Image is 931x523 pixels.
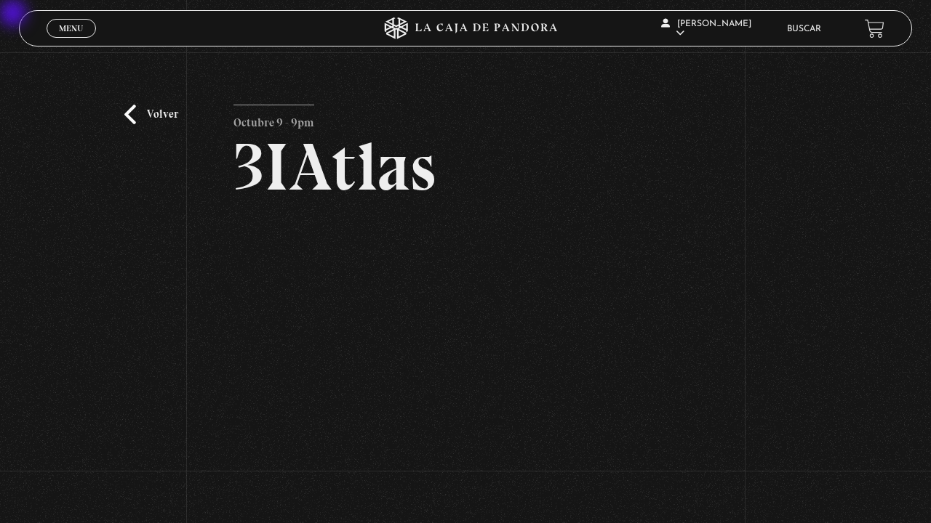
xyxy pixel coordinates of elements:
[233,222,698,483] iframe: Dailymotion video player – 3IATLAS
[787,25,821,33] a: Buscar
[55,36,89,46] span: Cerrar
[233,105,314,134] p: Octubre 9 - 9pm
[661,20,751,38] span: [PERSON_NAME]
[59,24,83,33] span: Menu
[865,19,884,38] a: View your shopping cart
[233,134,698,200] h2: 3IAtlas
[124,105,178,124] a: Volver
